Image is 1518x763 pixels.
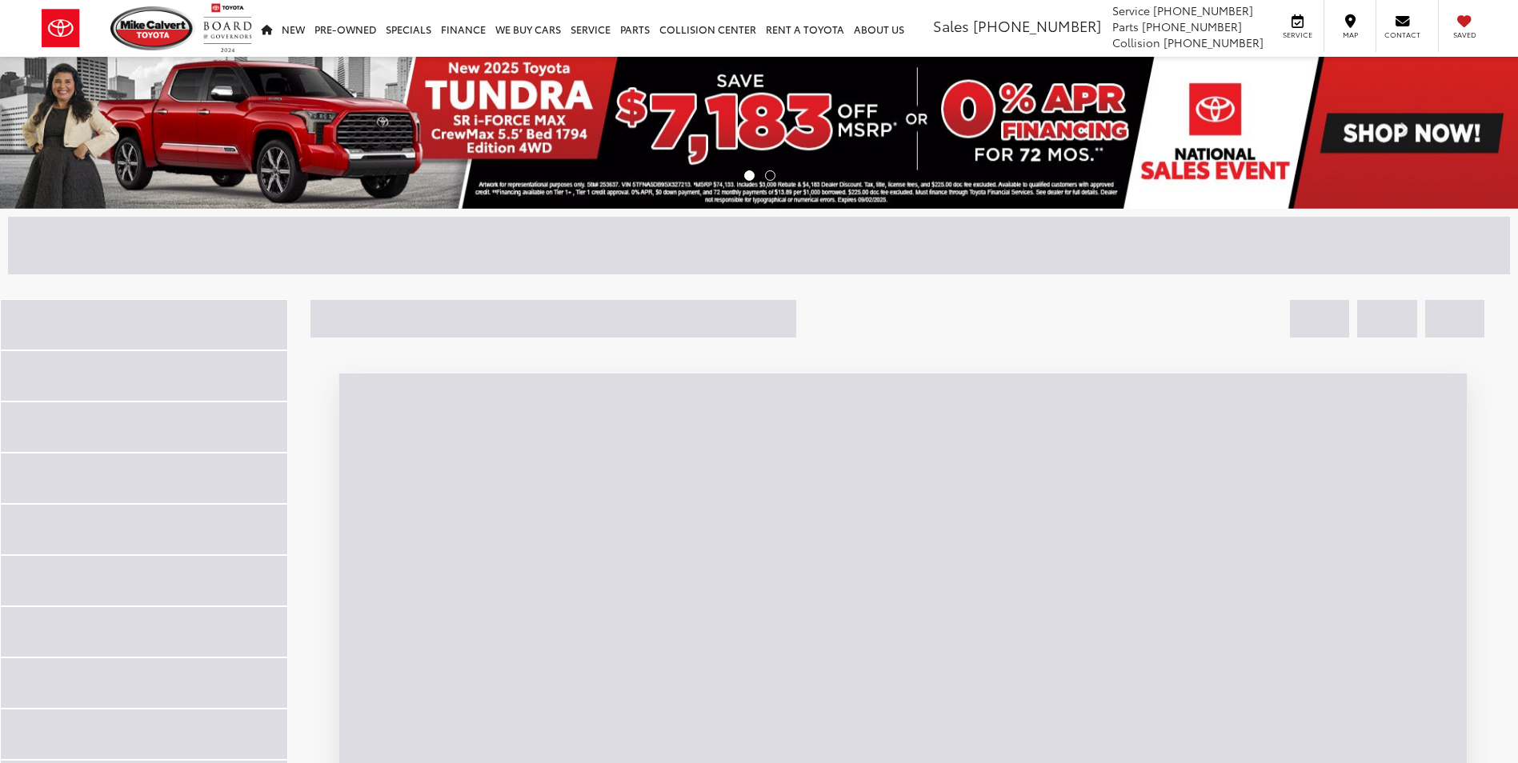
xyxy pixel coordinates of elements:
span: [PHONE_NUMBER] [1153,2,1253,18]
span: Parts [1112,18,1139,34]
span: Collision [1112,34,1160,50]
span: Map [1332,30,1368,40]
span: [PHONE_NUMBER] [973,15,1101,36]
span: Service [1112,2,1150,18]
span: Sales [933,15,969,36]
span: Saved [1447,30,1482,40]
span: [PHONE_NUMBER] [1142,18,1242,34]
span: Service [1280,30,1316,40]
span: Contact [1384,30,1420,40]
span: [PHONE_NUMBER] [1164,34,1264,50]
img: Mike Calvert Toyota [110,6,195,50]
